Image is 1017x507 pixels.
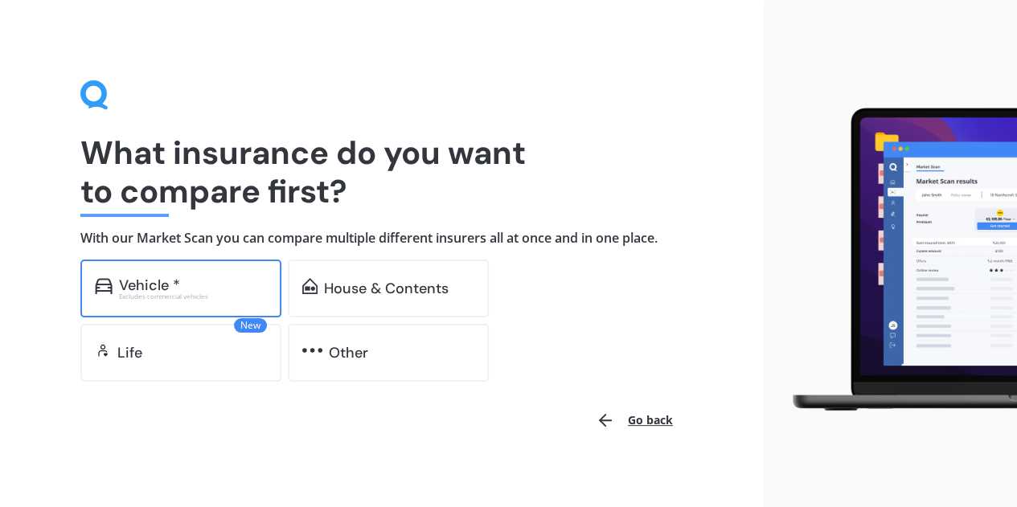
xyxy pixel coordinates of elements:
h1: What insurance do you want to compare first? [80,133,683,211]
div: House & Contents [324,280,449,296]
img: home-and-contents.b802091223b8502ef2dd.svg [302,278,318,294]
img: life.f720d6a2d7cdcd3ad642.svg [95,342,111,358]
div: Excludes commercial vehicles [119,293,267,300]
img: other.81dba5aafe580aa69f38.svg [302,342,322,358]
img: car.f15378c7a67c060ca3f3.svg [95,278,113,294]
span: New [234,318,267,333]
div: Life [117,345,142,361]
div: Vehicle * [119,277,180,293]
div: Other [329,345,368,361]
img: laptop.webp [776,101,1017,418]
button: Go back [586,401,683,440]
h4: With our Market Scan you can compare multiple different insurers all at once and in one place. [80,230,683,247]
